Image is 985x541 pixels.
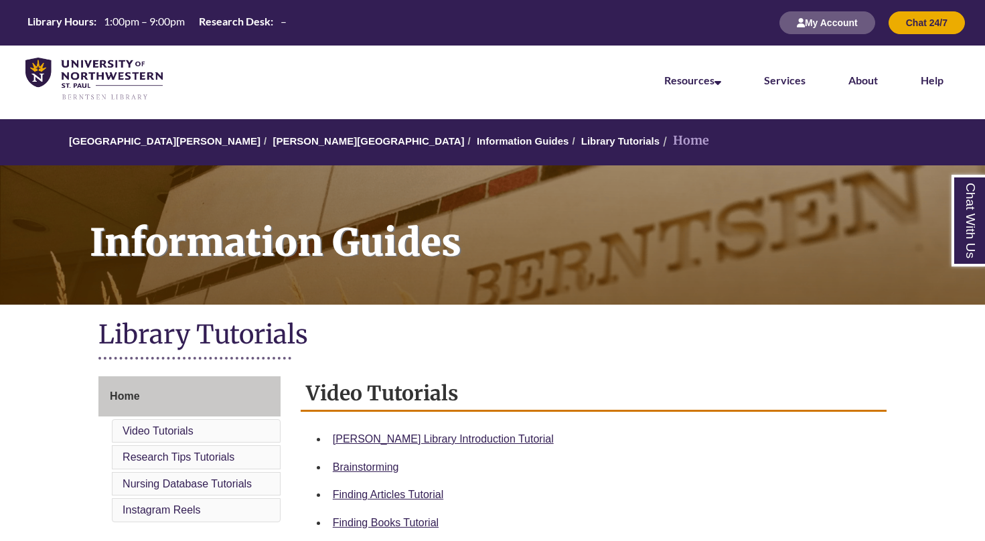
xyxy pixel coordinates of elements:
a: My Account [779,17,875,28]
a: Finding Articles Tutorial [333,489,443,500]
th: Research Desk: [194,14,275,29]
a: Resources [664,74,721,86]
th: Library Hours: [22,14,98,29]
span: – [281,15,287,27]
a: Information Guides [477,135,569,147]
a: [GEOGRAPHIC_DATA][PERSON_NAME] [69,135,260,147]
img: UNWSP Library Logo [25,58,163,101]
a: Instagram Reels [123,504,201,516]
a: Help [921,74,943,86]
table: Hours Today [22,14,292,31]
span: Home [110,390,139,402]
div: Guide Page Menu [98,376,281,525]
a: Nursing Database Tutorials [123,478,252,489]
span: 1:00pm – 9:00pm [104,15,185,27]
button: My Account [779,11,875,34]
a: Services [764,74,806,86]
a: Research Tips Tutorials [123,451,234,463]
a: Home [98,376,281,416]
a: Library Tutorials [581,135,660,147]
a: About [848,74,878,86]
a: Chat 24/7 [889,17,965,28]
a: Hours Today [22,14,292,32]
a: [PERSON_NAME] Library Introduction Tutorial [333,433,554,445]
a: Video Tutorials [123,425,194,437]
a: Finding Books Tutorial [333,517,439,528]
a: Brainstorming [333,461,399,473]
a: [PERSON_NAME][GEOGRAPHIC_DATA] [273,135,464,147]
h2: Video Tutorials [301,376,887,412]
li: Home [660,131,709,151]
h1: Information Guides [75,165,985,287]
h1: Library Tutorials [98,318,887,354]
button: Chat 24/7 [889,11,965,34]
